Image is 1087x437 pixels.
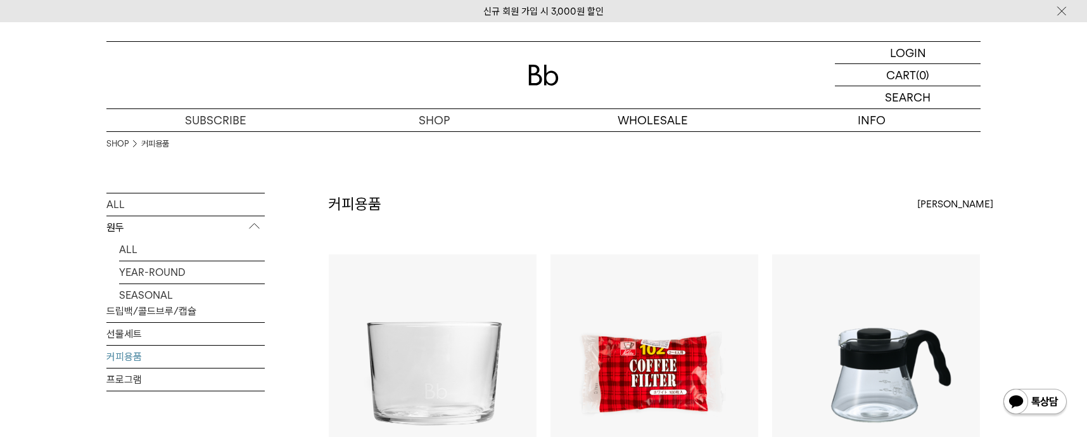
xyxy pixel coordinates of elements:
[890,42,926,63] p: LOGIN
[141,138,169,150] a: 커피용품
[835,42,981,64] a: LOGIN
[119,261,265,284] a: YEAR-ROUND
[106,323,265,345] a: 선물세트
[885,86,931,108] p: SEARCH
[106,300,265,322] a: 드립백/콜드브루/캡슐
[119,238,265,261] a: ALL
[119,284,265,306] a: SEASONAL
[328,193,381,215] h2: 커피용품
[106,369,265,391] a: 프로그램
[528,65,559,86] img: 로고
[886,64,916,86] p: CART
[1002,388,1068,418] img: 카카오톡 채널 1:1 채팅 버튼
[106,109,325,131] a: SUBSCRIBE
[325,109,543,131] a: SHOP
[543,109,762,131] p: WHOLESALE
[762,109,981,131] p: INFO
[106,216,265,239] p: 원두
[483,6,604,17] a: 신규 회원 가입 시 3,000원 할인
[106,193,265,216] a: ALL
[917,197,993,212] span: [PERSON_NAME]
[106,346,265,368] a: 커피용품
[916,64,929,86] p: (0)
[835,64,981,86] a: CART (0)
[106,138,129,150] a: SHOP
